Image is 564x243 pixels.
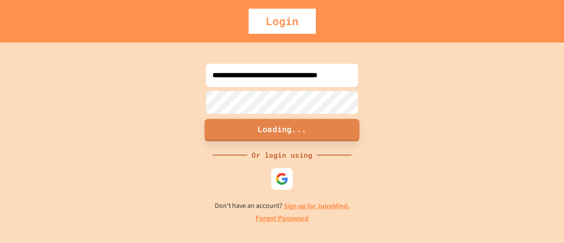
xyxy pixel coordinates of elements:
[256,214,308,224] a: Forgot Password
[247,150,317,160] div: Or login using
[284,201,350,211] a: Sign up for JuiceMind.
[205,119,360,142] button: Loading...
[215,201,350,211] p: Don't have an account?
[249,9,316,34] div: Login
[275,172,289,185] img: google-icon.svg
